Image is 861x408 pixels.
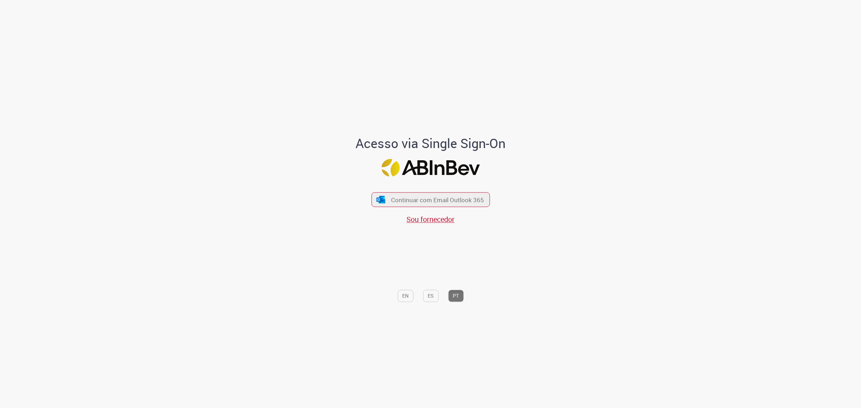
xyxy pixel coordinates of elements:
[448,290,464,302] button: PT
[397,290,413,302] button: EN
[391,196,484,204] span: Continuar com Email Outlook 365
[331,136,530,151] h1: Acesso via Single Sign-On
[381,159,480,177] img: Logo ABInBev
[406,215,455,224] a: Sou fornecedor
[376,196,386,203] img: ícone Azure/Microsoft 360
[371,193,490,207] button: ícone Azure/Microsoft 360 Continuar com Email Outlook 365
[423,290,438,302] button: ES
